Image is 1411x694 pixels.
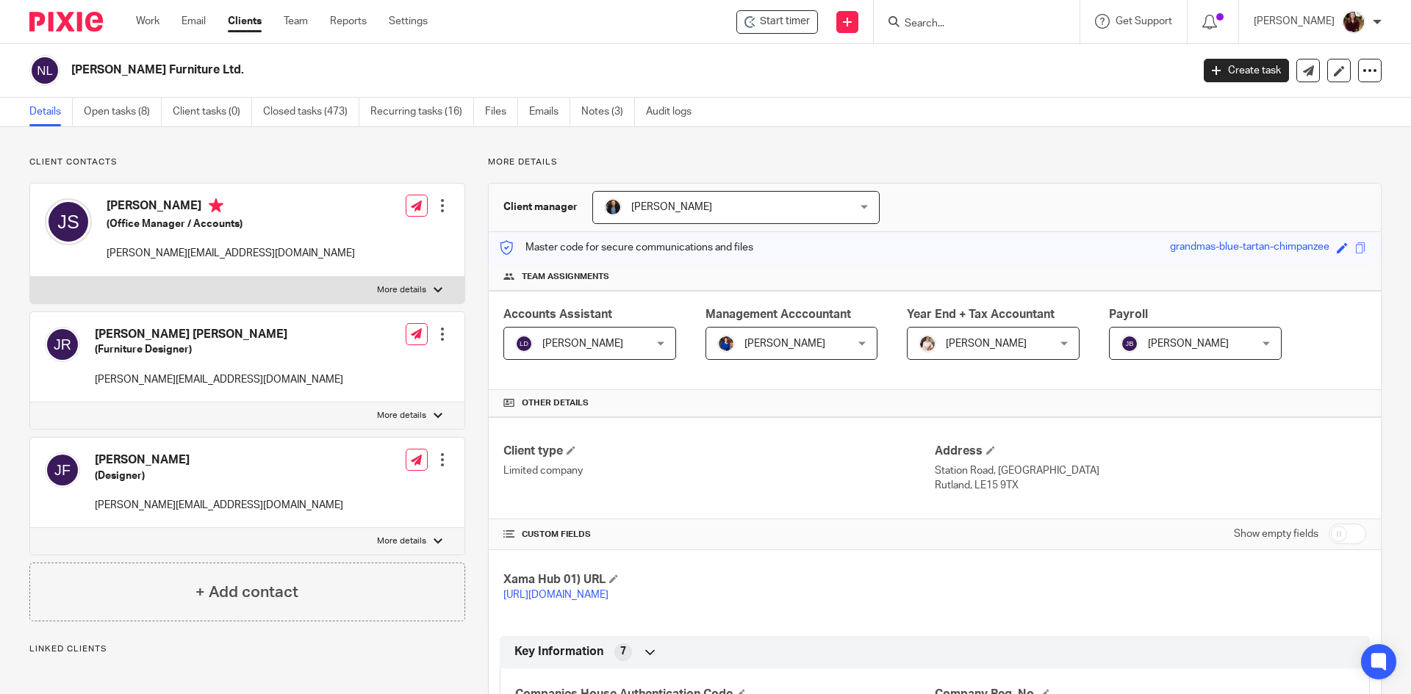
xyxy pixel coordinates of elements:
p: Limited company [503,463,935,478]
a: Clients [228,14,262,29]
a: Team [284,14,308,29]
span: 7 [620,644,626,659]
span: Year End + Tax Accountant [907,308,1055,320]
h5: (Office Manager / Accounts) [107,217,355,231]
div: grandmas-blue-tartan-chimpanzee [1170,239,1329,256]
p: More details [377,284,426,296]
span: [PERSON_NAME] [542,339,623,349]
span: Management Acccountant [705,308,851,320]
p: [PERSON_NAME][EMAIL_ADDRESS][DOMAIN_NAME] [107,246,355,261]
p: Client contacts [29,156,465,168]
input: Search [903,18,1035,31]
i: Primary [209,198,223,213]
a: Reports [330,14,367,29]
h4: + Add contact [195,581,298,604]
img: svg%3E [1121,335,1138,353]
h4: Xama Hub 01) URL [503,572,935,588]
img: svg%3E [45,198,92,245]
p: More details [377,410,426,422]
img: Nicole.jpeg [717,335,735,353]
span: Accounts Assistant [503,308,612,320]
span: Key Information [514,644,603,659]
a: Files [485,98,518,126]
img: svg%3E [45,452,80,488]
p: More details [377,535,426,547]
span: [PERSON_NAME] [946,339,1027,349]
p: Linked clients [29,643,465,655]
p: Rutland, LE15 9TX [935,478,1366,493]
h2: [PERSON_NAME] Furniture Ltd. [71,62,960,78]
a: Settings [389,14,428,29]
span: Start timer [760,14,810,29]
img: svg%3E [515,335,533,353]
span: [PERSON_NAME] [1148,339,1229,349]
a: Create task [1204,59,1289,82]
div: Noble Russell Furniture Ltd. [736,10,818,34]
p: Master code for secure communications and files [500,240,753,255]
a: Work [136,14,159,29]
span: Get Support [1116,16,1172,26]
h4: CUSTOM FIELDS [503,529,935,541]
a: Open tasks (8) [84,98,162,126]
p: Station Road, [GEOGRAPHIC_DATA] [935,463,1366,478]
span: Team assignments [522,271,609,283]
h4: Address [935,444,1366,459]
img: svg%3E [29,55,60,86]
a: Client tasks (0) [173,98,252,126]
p: [PERSON_NAME][EMAIL_ADDRESS][DOMAIN_NAME] [95,498,343,513]
a: Emails [529,98,570,126]
span: Other details [522,397,589,409]
img: Pixie [29,12,103,32]
h4: [PERSON_NAME] [PERSON_NAME] [95,327,343,342]
span: [PERSON_NAME] [631,202,712,212]
span: [PERSON_NAME] [744,339,825,349]
a: Notes (3) [581,98,635,126]
a: Details [29,98,73,126]
a: Recurring tasks (16) [370,98,474,126]
img: MaxAcc_Sep21_ElliDeanPhoto_030.jpg [1342,10,1365,34]
img: svg%3E [45,327,80,362]
img: Kayleigh%20Henson.jpeg [919,335,936,353]
h5: (Designer) [95,469,343,483]
label: Show empty fields [1234,527,1318,541]
a: Audit logs [646,98,703,126]
img: martin-hickman.jpg [604,198,622,216]
h4: Client type [503,444,935,459]
a: [URL][DOMAIN_NAME] [503,590,608,600]
a: Closed tasks (473) [263,98,359,126]
p: More details [488,156,1382,168]
a: Email [182,14,206,29]
p: [PERSON_NAME] [1254,14,1335,29]
p: [PERSON_NAME][EMAIL_ADDRESS][DOMAIN_NAME] [95,372,343,387]
h5: (Furniture Designer) [95,342,343,357]
span: Payroll [1109,308,1148,320]
h4: [PERSON_NAME] [95,452,343,468]
h3: Client manager [503,200,578,214]
h4: [PERSON_NAME] [107,198,355,217]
